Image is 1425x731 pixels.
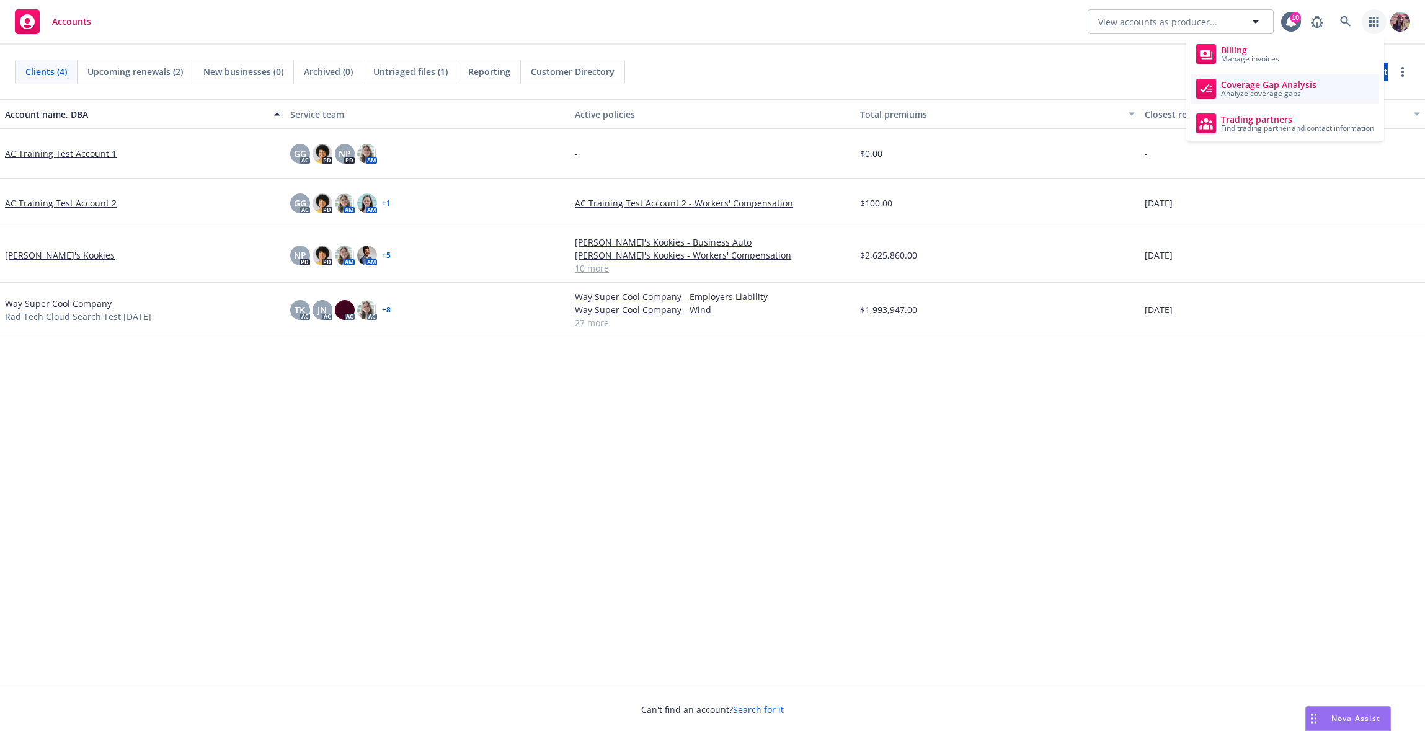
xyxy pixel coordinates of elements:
[52,17,91,27] span: Accounts
[641,703,784,716] span: Can't find an account?
[1145,197,1173,210] span: [DATE]
[733,704,784,715] a: Search for it
[468,65,510,78] span: Reporting
[575,290,850,303] a: Way Super Cool Company - Employers Liability
[1390,12,1410,32] img: photo
[313,144,332,164] img: photo
[1145,147,1148,160] span: -
[575,147,578,160] span: -
[203,65,283,78] span: New businesses (0)
[1362,9,1387,34] a: Switch app
[860,249,917,262] span: $2,625,860.00
[1221,115,1374,125] span: Trading partners
[1290,12,1301,23] div: 10
[1305,9,1330,34] a: Report a Bug
[1145,303,1173,316] span: [DATE]
[1098,16,1217,29] span: View accounts as producer...
[313,193,332,213] img: photo
[860,108,1122,121] div: Total premiums
[373,65,448,78] span: Untriaged files (1)
[357,246,377,265] img: photo
[87,65,183,78] span: Upcoming renewals (2)
[10,4,96,39] a: Accounts
[1191,74,1379,104] a: Coverage Gap Analysis
[1306,707,1321,730] div: Drag to move
[855,99,1140,129] button: Total premiums
[575,236,850,249] a: [PERSON_NAME]'s Kookies - Business Auto
[295,303,305,316] span: TK
[1221,125,1374,132] span: Find trading partner and contact information
[1191,39,1379,69] a: Billing
[382,252,391,259] a: + 5
[1333,9,1358,34] a: Search
[25,65,67,78] span: Clients (4)
[570,99,855,129] button: Active policies
[1395,64,1410,79] a: more
[1221,80,1316,90] span: Coverage Gap Analysis
[1221,45,1279,55] span: Billing
[1191,109,1379,138] a: Trading partners
[294,147,306,160] span: GG
[531,65,615,78] span: Customer Directory
[335,300,355,320] img: photo
[1088,9,1274,34] button: View accounts as producer...
[335,246,355,265] img: photo
[1221,55,1279,63] span: Manage invoices
[5,147,117,160] a: AC Training Test Account 1
[285,99,570,129] button: Service team
[860,197,892,210] span: $100.00
[382,200,391,207] a: + 1
[5,310,151,323] span: Rad Tech Cloud Search Test [DATE]
[1305,706,1391,731] button: Nova Assist
[575,108,850,121] div: Active policies
[1145,108,1406,121] div: Closest renewal date
[575,262,850,275] a: 10 more
[1145,249,1173,262] span: [DATE]
[335,193,355,213] img: photo
[575,316,850,329] a: 27 more
[5,297,112,310] a: Way Super Cool Company
[5,249,115,262] a: [PERSON_NAME]'s Kookies
[575,197,850,210] a: AC Training Test Account 2 - Workers' Compensation
[382,306,391,314] a: + 8
[575,249,850,262] a: [PERSON_NAME]'s Kookies - Workers' Compensation
[294,249,306,262] span: NP
[860,147,882,160] span: $0.00
[313,246,332,265] img: photo
[1221,90,1316,97] span: Analyze coverage gaps
[304,65,353,78] span: Archived (0)
[1331,713,1380,724] span: Nova Assist
[294,197,306,210] span: GG
[357,144,377,164] img: photo
[5,108,267,121] div: Account name, DBA
[339,147,351,160] span: NP
[860,303,917,316] span: $1,993,947.00
[5,197,117,210] a: AC Training Test Account 2
[290,108,566,121] div: Service team
[575,303,850,316] a: Way Super Cool Company - Wind
[357,300,377,320] img: photo
[357,193,377,213] img: photo
[317,303,327,316] span: JN
[1140,99,1425,129] button: Closest renewal date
